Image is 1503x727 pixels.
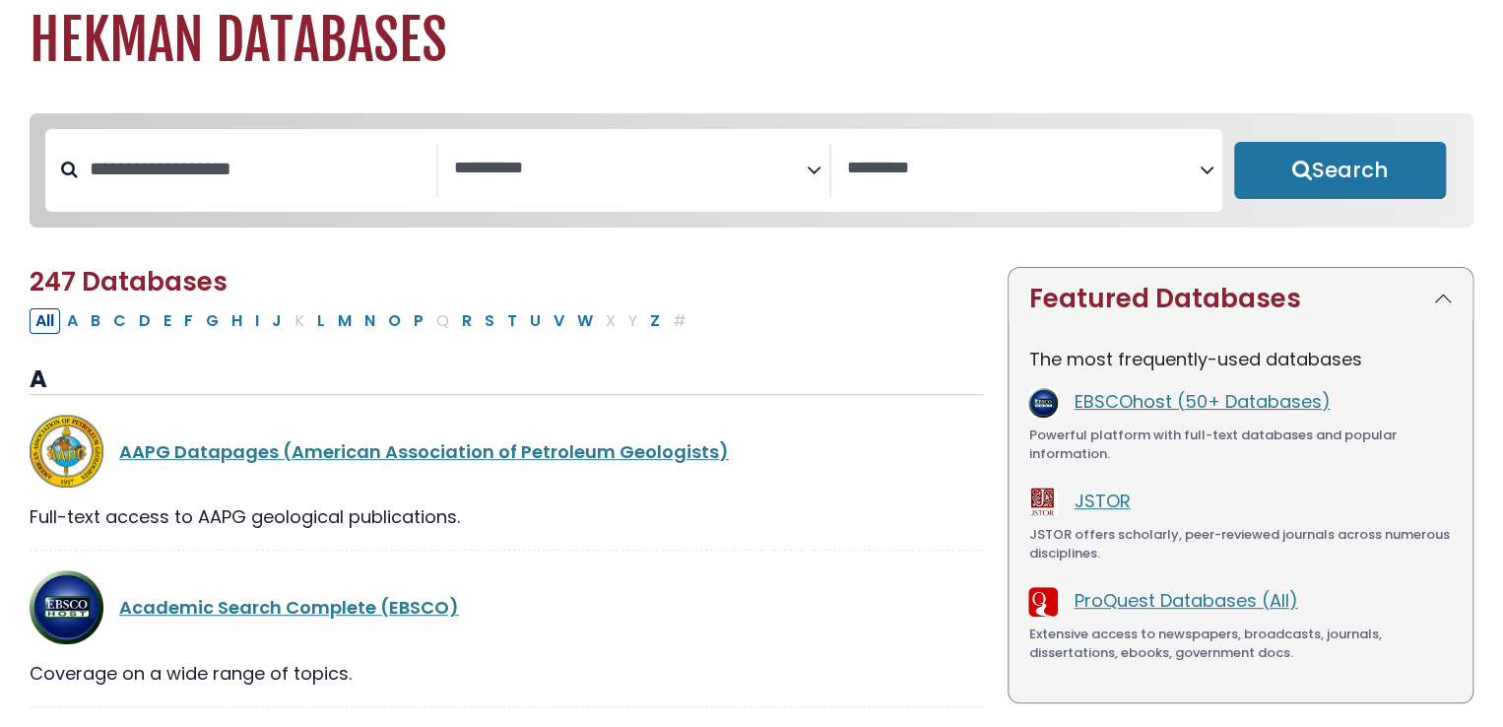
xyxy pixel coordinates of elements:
button: Filter Results R [456,308,478,334]
button: Filter Results S [479,308,500,334]
button: Filter Results U [524,308,547,334]
div: Extensive access to newspapers, broadcasts, journals, dissertations, ebooks, government docs. [1028,625,1453,663]
button: Filter Results A [61,308,84,334]
a: AAPG Datapages (American Association of Petroleum Geologists) [119,439,729,464]
div: Full-text access to AAPG geological publications. [30,503,984,530]
button: Filter Results Z [644,308,666,334]
h1: Hekman Databases [30,8,1473,74]
button: Filter Results W [571,308,599,334]
a: ProQuest Databases (All) [1074,588,1297,613]
textarea: Search [454,159,807,179]
button: Filter Results L [311,308,331,334]
button: Filter Results P [408,308,429,334]
button: Filter Results V [548,308,570,334]
p: The most frequently-used databases [1028,346,1453,372]
button: Filter Results G [200,308,225,334]
button: Filter Results C [107,308,132,334]
div: Coverage on a wide range of topics. [30,660,984,687]
button: Filter Results B [85,308,106,334]
button: Submit for Search Results [1234,142,1446,199]
nav: Search filters [30,113,1473,228]
button: Featured Databases [1009,268,1472,330]
div: Alpha-list to filter by first letter of database name [30,307,694,332]
button: Filter Results N [359,308,381,334]
div: Powerful platform with full-text databases and popular information. [1028,426,1453,464]
span: 247 Databases [30,264,228,299]
textarea: Search [847,159,1200,179]
button: All [30,308,60,334]
button: Filter Results T [501,308,523,334]
button: Filter Results J [266,308,288,334]
button: Filter Results M [332,308,358,334]
div: JSTOR offers scholarly, peer-reviewed journals across numerous disciplines. [1028,525,1453,563]
button: Filter Results D [133,308,157,334]
button: Filter Results F [178,308,199,334]
button: Filter Results E [158,308,177,334]
button: Filter Results H [226,308,248,334]
a: Academic Search Complete (EBSCO) [119,595,459,620]
a: EBSCOhost (50+ Databases) [1074,389,1330,414]
button: Filter Results I [249,308,265,334]
button: Filter Results O [382,308,407,334]
input: Search database by title or keyword [78,153,436,185]
a: JSTOR [1074,489,1130,513]
h3: A [30,365,984,395]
